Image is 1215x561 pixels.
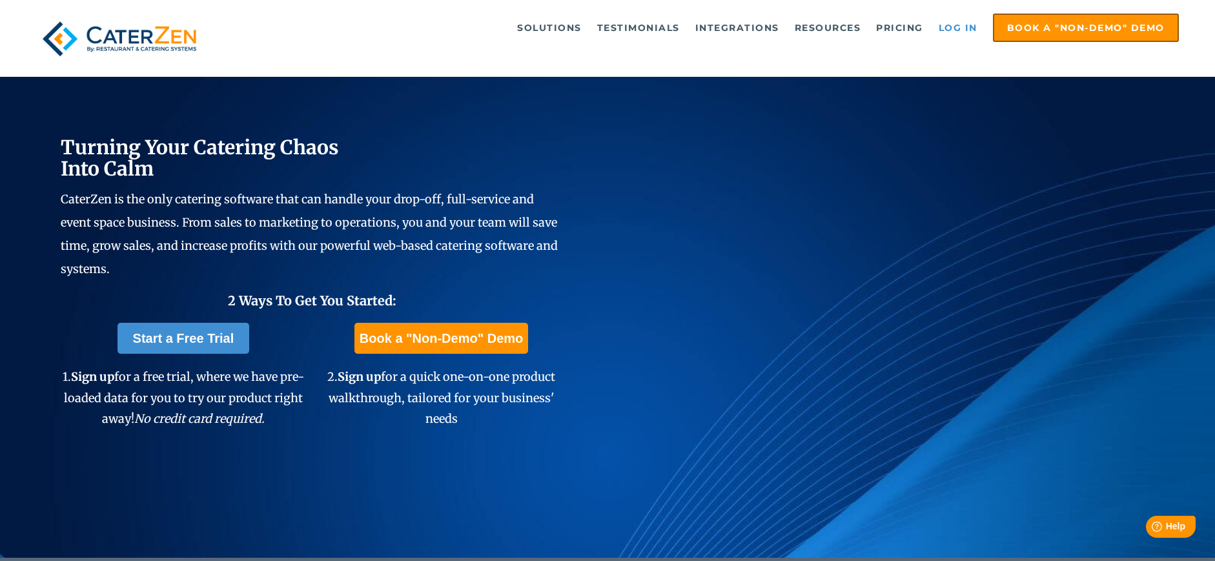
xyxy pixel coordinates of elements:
em: No credit card required. [134,411,265,426]
a: Book a "Non-Demo" Demo [993,14,1179,42]
span: CaterZen is the only catering software that can handle your drop-off, full-service and event spac... [61,192,558,276]
a: Integrations [689,15,786,41]
span: 2 Ways To Get You Started: [228,292,396,309]
span: Sign up [71,369,114,384]
a: Pricing [870,15,930,41]
a: Solutions [511,15,588,41]
a: Testimonials [591,15,686,41]
a: Resources [788,15,868,41]
img: caterzen [36,14,202,64]
a: Log in [932,15,984,41]
span: 1. for a free trial, where we have pre-loaded data for you to try our product right away! [63,369,304,426]
span: 2. for a quick one-on-one product walkthrough, tailored for your business' needs [327,369,555,426]
div: Navigation Menu [232,14,1179,42]
iframe: Help widget launcher [1100,511,1201,547]
a: Start a Free Trial [117,323,250,354]
span: Sign up [338,369,381,384]
a: Book a "Non-Demo" Demo [354,323,528,354]
span: Turning Your Catering Chaos Into Calm [61,135,339,181]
